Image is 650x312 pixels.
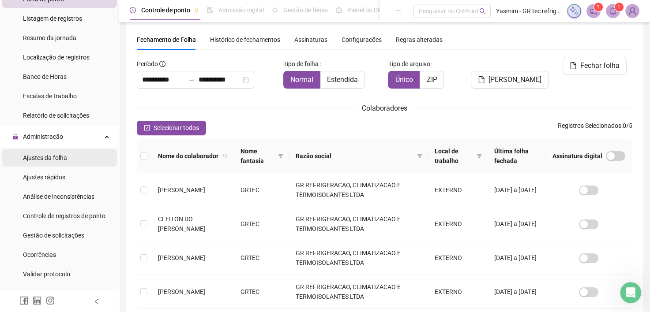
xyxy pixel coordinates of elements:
[417,153,422,159] span: filter
[23,271,70,278] span: Validar protocolo
[233,173,289,207] td: GRTEC
[327,75,358,84] span: Estendida
[233,275,289,309] td: GRTEC
[233,207,289,241] td: GRTEC
[137,36,196,43] span: Fechamento de Folha
[478,76,485,83] span: file
[426,75,437,84] span: ZIP
[487,173,545,207] td: [DATE] a [DATE]
[23,232,84,239] span: Gestão de solicitações
[396,37,443,43] span: Regras alteradas
[46,296,55,305] span: instagram
[158,186,205,193] span: [PERSON_NAME]
[435,146,473,166] span: Local de trabalho
[289,173,427,207] td: GR REFRIGERACAO, CLIMATIZACAO E TERMOISOLANTES LTDA
[23,93,77,100] span: Escalas de trabalho
[272,7,278,13] span: sun
[23,34,76,41] span: Resumo da jornada
[289,207,427,241] td: GR REFRIGERACAO, CLIMATIZACAO E TERMOISOLANTES LTDA
[487,241,545,275] td: [DATE] a [DATE]
[388,59,430,69] span: Tipo de arquivo
[278,153,283,159] span: filter
[240,146,274,166] span: Nome fantasia
[488,74,541,85] span: [PERSON_NAME]
[23,251,56,258] span: Ocorrências
[487,275,545,309] td: [DATE] a [DATE]
[294,37,327,43] span: Assinaturas
[188,76,195,83] span: swap-right
[395,7,401,13] span: ellipsis
[233,241,289,275] td: GRTEC
[158,288,205,295] span: [PERSON_NAME]
[290,75,313,84] span: Normal
[609,7,617,15] span: bell
[159,61,165,67] span: info-circle
[558,121,632,135] span: : 0 / 5
[289,275,427,309] td: GR REFRIGERACAO, CLIMATIZACAO E TERMOISOLANTES LTDA
[33,296,41,305] span: linkedin
[563,57,627,74] button: Fechar folha
[158,215,205,232] span: CLEITON DO [PERSON_NAME]
[23,54,90,61] span: Localização de registros
[283,7,328,14] span: Gestão de férias
[415,149,424,163] span: filter
[283,59,319,69] span: Tipo de folha
[19,296,28,305] span: facebook
[23,154,67,161] span: Ajustes da folha
[144,125,150,131] span: check-square
[23,212,105,219] span: Controle de registros de ponto
[552,151,602,161] span: Assinatura digital
[12,134,19,140] span: lock
[23,174,65,181] span: Ajustes rápidos
[221,149,230,163] span: search
[210,36,280,43] span: Histórico de fechamentos
[194,8,199,13] span: pushpin
[362,104,407,112] span: Colaboradores
[23,15,82,22] span: Listagem de registros
[475,145,484,167] span: filter
[23,193,94,200] span: Análise de inconsistências
[23,73,67,80] span: Banco de Horas
[276,145,285,167] span: filter
[158,254,205,261] span: [PERSON_NAME]
[23,290,90,297] span: Link para registro rápido
[342,37,382,43] span: Configurações
[487,139,545,173] th: Última folha fechada
[137,121,206,135] button: Selecionar todos
[479,8,486,15] span: search
[188,76,195,83] span: to
[23,133,63,140] span: Administração
[570,62,577,69] span: file
[471,71,549,89] button: [PERSON_NAME]
[289,241,427,275] td: GR REFRIGERACAO, CLIMATIZACAO E TERMOISOLANTES LTDA
[597,4,600,10] span: 1
[428,207,488,241] td: EXTERNO
[620,282,641,303] iframe: Intercom live chat
[487,207,545,241] td: [DATE] a [DATE]
[615,3,624,11] sup: 1
[154,123,199,133] span: Selecionar todos
[158,151,219,161] span: Nome do colaborador
[296,151,413,161] span: Razão social
[207,7,213,13] span: file-done
[569,6,579,16] img: sparkle-icon.fc2bf0ac1784a2077858766a79e2daf3.svg
[496,6,562,16] span: Yasmim - GR tec refrigeração e climatização
[94,298,100,305] span: left
[626,4,639,18] img: 85007
[594,3,603,11] sup: 1
[223,153,228,159] span: search
[130,7,136,13] span: clock-circle
[617,4,620,10] span: 1
[428,173,488,207] td: EXTERNO
[137,60,158,67] span: Período
[558,122,621,129] span: Registros Selecionados
[590,7,597,15] span: notification
[218,7,264,14] span: Admissão digital
[23,112,89,119] span: Relatório de solicitações
[336,7,342,13] span: dashboard
[395,75,413,84] span: Único
[347,7,382,14] span: Painel do DP
[428,241,488,275] td: EXTERNO
[428,275,488,309] td: EXTERNO
[580,60,620,71] span: Fechar folha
